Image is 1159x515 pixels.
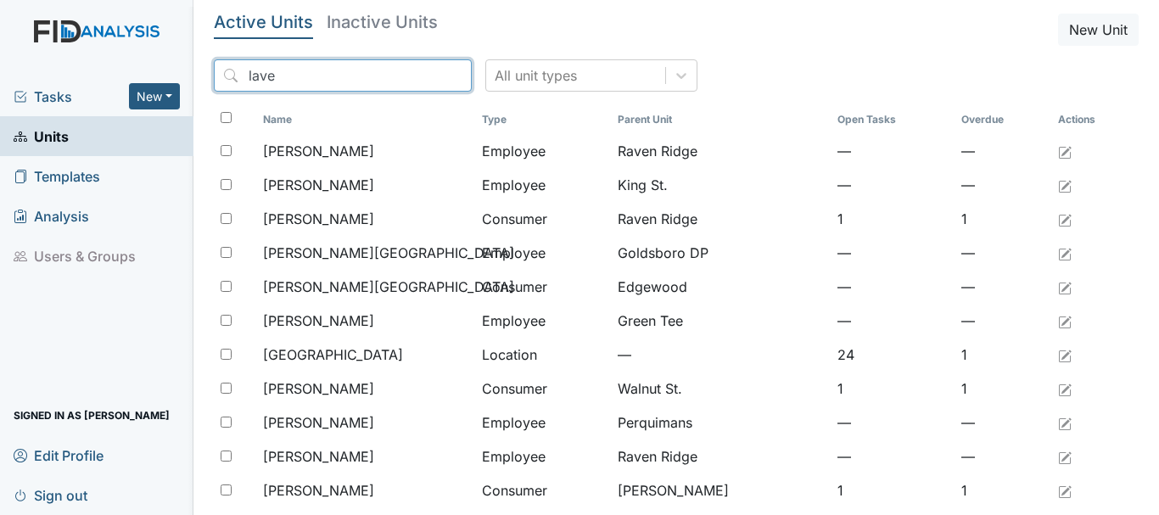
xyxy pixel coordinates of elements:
th: Toggle SortBy [611,105,830,134]
td: Walnut St. [611,372,830,406]
button: New [129,83,180,109]
td: King St. [611,168,830,202]
button: New Unit [1058,14,1139,46]
td: — [955,236,1051,270]
h5: Active Units [214,14,313,31]
th: Actions [1051,105,1136,134]
a: Edit [1058,209,1072,229]
td: — [955,270,1051,304]
a: Edit [1058,480,1072,501]
td: 1 [955,338,1051,372]
span: [PERSON_NAME] [263,311,374,331]
th: Toggle SortBy [475,105,611,134]
a: Tasks [14,87,129,107]
span: [GEOGRAPHIC_DATA] [263,344,403,365]
span: [PERSON_NAME] [263,446,374,467]
td: 1 [955,202,1051,236]
td: — [831,236,955,270]
td: Consumer [475,202,611,236]
span: Sign out [14,482,87,508]
a: Edit [1058,446,1072,467]
a: Edit [1058,243,1072,263]
td: 1 [955,372,1051,406]
a: Edit [1058,175,1072,195]
span: Signed in as [PERSON_NAME] [14,402,170,428]
td: Raven Ridge [611,202,830,236]
td: 1 [831,372,955,406]
td: Consumer [475,372,611,406]
td: Employee [475,134,611,168]
a: Edit [1058,412,1072,433]
td: Consumer [475,473,611,507]
a: Edit [1058,141,1072,161]
span: Templates [14,163,100,189]
td: 1 [831,202,955,236]
td: — [831,270,955,304]
span: [PERSON_NAME][GEOGRAPHIC_DATA] [263,277,514,297]
td: 1 [955,473,1051,507]
span: [PERSON_NAME] [263,141,374,161]
td: Green Tee [611,304,830,338]
div: All unit types [495,65,577,86]
td: — [831,406,955,439]
span: [PERSON_NAME] [263,412,374,433]
h5: Inactive Units [327,14,438,31]
td: Location [475,338,611,372]
td: — [955,406,1051,439]
td: 1 [831,473,955,507]
td: — [831,439,955,473]
td: — [831,134,955,168]
td: [PERSON_NAME] [611,473,830,507]
td: — [955,134,1051,168]
span: [PERSON_NAME] [263,209,374,229]
td: — [611,338,830,372]
span: Edit Profile [14,442,104,468]
th: Toggle SortBy [831,105,955,134]
span: Analysis [14,203,89,229]
th: Toggle SortBy [955,105,1051,134]
td: Raven Ridge [611,134,830,168]
th: Toggle SortBy [256,105,475,134]
td: Employee [475,406,611,439]
td: — [955,168,1051,202]
td: — [831,168,955,202]
span: Units [14,123,69,149]
td: Employee [475,236,611,270]
td: Raven Ridge [611,439,830,473]
span: [PERSON_NAME] [263,378,374,399]
input: Search... [214,59,472,92]
td: Perquimans [611,406,830,439]
span: [PERSON_NAME][GEOGRAPHIC_DATA] [263,243,514,263]
a: Edit [1058,378,1072,399]
a: Edit [1058,311,1072,331]
td: Goldsboro DP [611,236,830,270]
span: [PERSON_NAME] [263,175,374,195]
input: Toggle All Rows Selected [221,112,232,123]
td: Edgewood [611,270,830,304]
td: — [831,304,955,338]
td: Employee [475,304,611,338]
td: 24 [831,338,955,372]
a: Edit [1058,277,1072,297]
td: Employee [475,439,611,473]
td: Employee [475,168,611,202]
td: — [955,439,1051,473]
a: Edit [1058,344,1072,365]
td: Consumer [475,270,611,304]
span: [PERSON_NAME] [263,480,374,501]
td: — [955,304,1051,338]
